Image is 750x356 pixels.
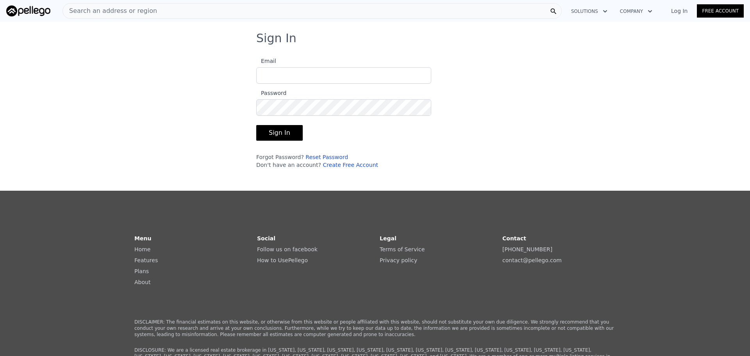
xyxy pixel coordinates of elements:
a: How to UsePellego [257,257,308,263]
span: Search an address or region [63,6,157,16]
strong: Menu [134,235,151,242]
span: Password [256,90,286,96]
button: Sign In [256,125,303,141]
button: Company [614,4,659,18]
strong: Legal [380,235,396,242]
button: Solutions [565,4,614,18]
a: Privacy policy [380,257,417,263]
a: [PHONE_NUMBER] [502,246,552,252]
input: Email [256,67,431,84]
a: Follow us on facebook [257,246,318,252]
input: Password [256,99,431,116]
p: DISCLAIMER: The financial estimates on this website, or otherwise from this website or people aff... [134,319,616,338]
a: Plans [134,268,149,274]
a: contact@pellego.com [502,257,562,263]
a: Create Free Account [323,162,378,168]
strong: Social [257,235,275,242]
div: Forgot Password? Don't have an account? [256,153,431,169]
strong: Contact [502,235,526,242]
span: Email [256,58,276,64]
a: Reset Password [305,154,348,160]
a: About [134,279,150,285]
h3: Sign In [256,31,494,45]
a: Log In [662,7,697,15]
a: Home [134,246,150,252]
a: Free Account [697,4,744,18]
img: Pellego [6,5,50,16]
a: Terms of Service [380,246,425,252]
a: Features [134,257,158,263]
